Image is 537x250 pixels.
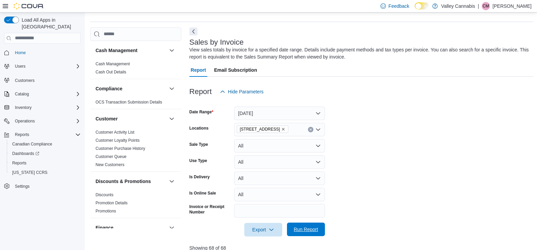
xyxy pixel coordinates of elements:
[12,117,38,125] button: Operations
[217,85,266,98] button: Hide Parameters
[189,109,213,115] label: Date Range
[189,158,207,163] label: Use Type
[9,150,81,158] span: Dashboards
[12,170,47,175] span: [US_STATE] CCRS
[12,160,26,166] span: Reports
[96,70,126,74] a: Cash Out Details
[9,150,42,158] a: Dashboards
[189,27,198,36] button: Next
[189,190,216,196] label: Is Online Sale
[90,128,181,172] div: Customer
[96,162,124,167] span: New Customers
[1,116,83,126] button: Operations
[189,174,210,180] label: Is Delivery
[96,162,124,167] a: New Customers
[482,2,490,10] div: Chuck Malette
[15,64,25,69] span: Users
[9,140,81,148] span: Canadian Compliance
[237,126,289,133] span: 820 Pembroke Street East
[96,154,126,159] span: Customer Queue
[12,90,32,98] button: Catalog
[168,177,176,185] button: Discounts & Promotions
[189,126,209,131] label: Locations
[96,130,135,135] a: Customer Activity List
[15,105,32,110] span: Inventory
[15,91,29,97] span: Catalog
[96,61,130,67] span: Cash Management
[9,168,81,177] span: Washington CCRS
[189,142,208,147] label: Sale Type
[96,85,166,92] button: Compliance
[96,146,145,151] a: Customer Purchase History
[96,62,130,66] a: Cash Management
[96,154,126,159] a: Customer Queue
[15,184,29,189] span: Settings
[14,3,44,9] img: Cova
[96,178,151,185] h3: Discounts & Promotions
[19,17,81,30] span: Load All Apps in [GEOGRAPHIC_DATA]
[96,178,166,185] button: Discounts & Promotions
[294,226,318,233] span: Run Report
[191,63,206,77] span: Report
[96,192,113,197] a: Discounts
[96,115,118,122] h3: Customer
[7,149,83,158] a: Dashboards
[308,127,313,132] button: Clear input
[7,158,83,168] button: Reports
[1,89,83,99] button: Catalog
[90,60,181,79] div: Cash Management
[90,191,181,218] div: Discounts & Promotions
[1,181,83,191] button: Settings
[244,223,282,236] button: Export
[12,141,52,147] span: Canadian Compliance
[493,2,532,10] p: [PERSON_NAME]
[281,127,285,131] button: Remove 820 Pembroke Street East from selection in this group
[168,46,176,54] button: Cash Management
[96,224,166,231] button: Finance
[1,62,83,71] button: Users
[9,140,55,148] a: Canadian Compliance
[96,100,162,105] a: OCS Transaction Submission Details
[96,138,140,143] a: Customer Loyalty Points
[168,115,176,123] button: Customer
[189,38,244,46] h3: Sales by Invoice
[96,209,116,213] a: Promotions
[1,75,83,85] button: Customers
[96,69,126,75] span: Cash Out Details
[483,2,489,10] span: CM
[12,131,32,139] button: Reports
[168,85,176,93] button: Compliance
[12,182,32,190] a: Settings
[234,155,325,169] button: All
[12,104,34,112] button: Inventory
[234,139,325,153] button: All
[12,49,28,57] a: Home
[9,159,81,167] span: Reports
[7,168,83,177] button: [US_STATE] CCRS
[9,168,50,177] a: [US_STATE] CCRS
[12,90,81,98] span: Catalog
[12,48,81,57] span: Home
[9,159,29,167] a: Reports
[228,88,264,95] span: Hide Parameters
[415,2,429,9] input: Dark Mode
[234,172,325,185] button: All
[96,47,166,54] button: Cash Management
[15,78,35,83] span: Customers
[478,2,479,10] p: |
[189,88,212,96] h3: Report
[7,139,83,149] button: Canadian Compliance
[96,115,166,122] button: Customer
[1,103,83,112] button: Inventory
[189,204,231,215] label: Invoice or Receipt Number
[15,50,26,55] span: Home
[12,76,37,85] a: Customers
[96,201,128,205] a: Promotion Details
[15,132,29,137] span: Reports
[214,63,257,77] span: Email Subscription
[234,107,325,120] button: [DATE]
